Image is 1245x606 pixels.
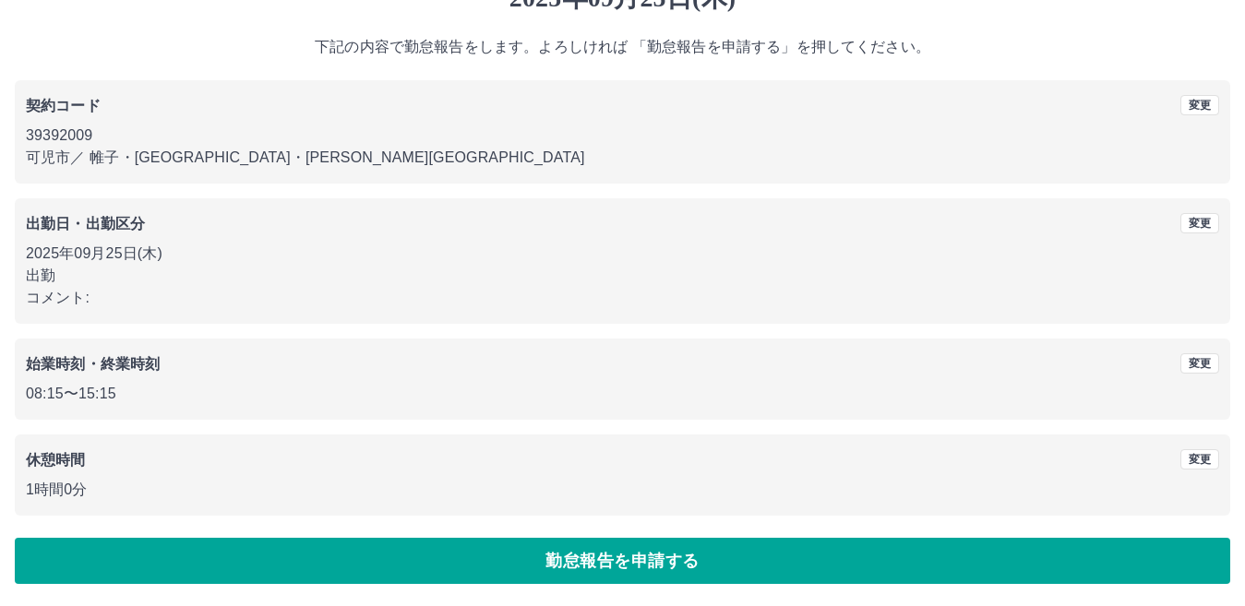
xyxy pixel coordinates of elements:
button: 変更 [1180,95,1219,115]
p: 2025年09月25日(木) [26,243,1219,265]
b: 出勤日・出勤区分 [26,216,145,232]
button: 変更 [1180,213,1219,233]
p: 1時間0分 [26,479,1219,501]
p: 39392009 [26,125,1219,147]
p: 可児市 ／ 帷子・[GEOGRAPHIC_DATA]・[PERSON_NAME][GEOGRAPHIC_DATA] [26,147,1219,169]
button: 勤怠報告を申請する [15,538,1230,584]
p: 出勤 [26,265,1219,287]
b: 始業時刻・終業時刻 [26,356,160,372]
p: コメント: [26,287,1219,309]
b: 契約コード [26,98,101,113]
p: 08:15 〜 15:15 [26,383,1219,405]
p: 下記の内容で勤怠報告をします。よろしければ 「勤怠報告を申請する」を押してください。 [15,36,1230,58]
b: 休憩時間 [26,452,86,468]
button: 変更 [1180,353,1219,374]
button: 変更 [1180,449,1219,469]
